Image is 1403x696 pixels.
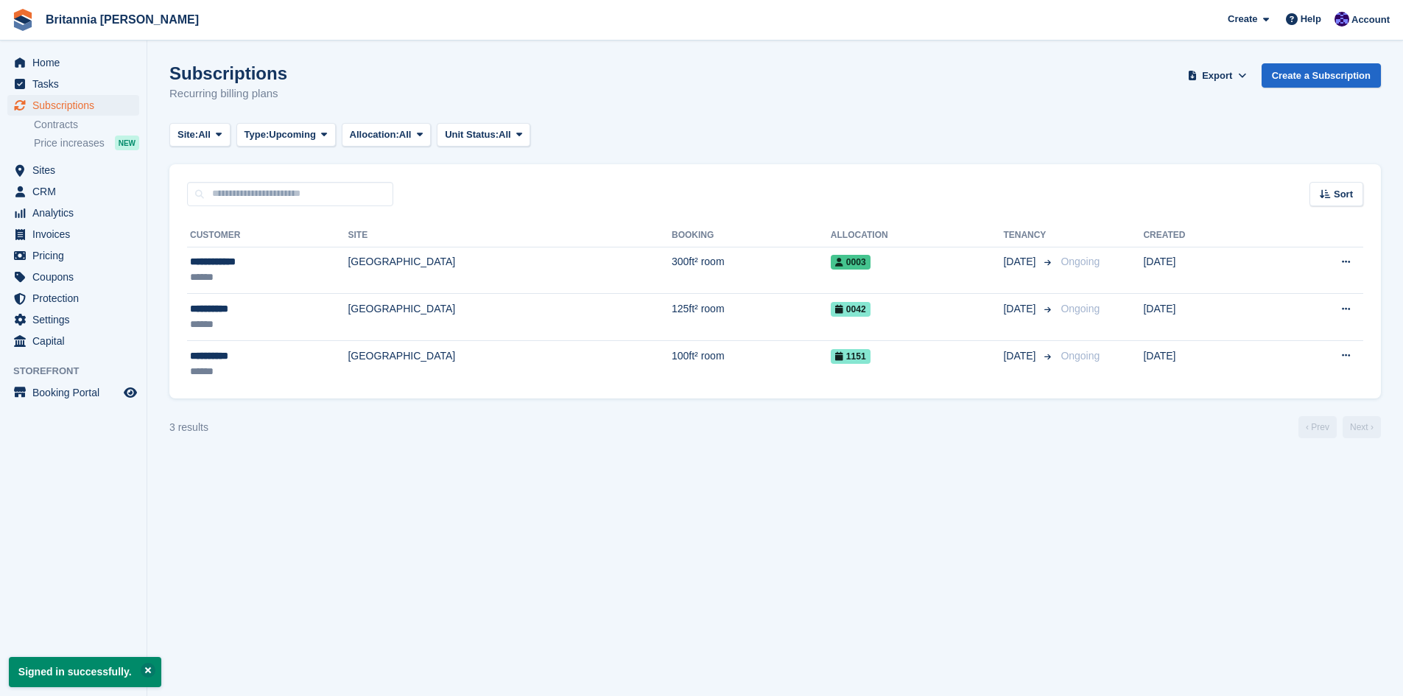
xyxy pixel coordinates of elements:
span: Type: [245,127,270,142]
a: menu [7,267,139,287]
span: [DATE] [1003,254,1038,270]
td: [DATE] [1143,247,1270,294]
span: Export [1202,68,1232,83]
th: Allocation [831,224,1004,247]
span: Tasks [32,74,121,94]
a: Next [1343,416,1381,438]
span: Sites [32,160,121,180]
td: 300ft² room [672,247,831,294]
span: Account [1351,13,1390,27]
span: Unit Status: [445,127,499,142]
span: [DATE] [1003,301,1038,317]
a: menu [7,203,139,223]
span: Analytics [32,203,121,223]
a: menu [7,245,139,266]
span: Create [1228,12,1257,27]
div: 3 results [169,420,208,435]
td: [GEOGRAPHIC_DATA] [348,247,671,294]
span: Pricing [32,245,121,266]
img: stora-icon-8386f47178a22dfd0bd8f6a31ec36ba5ce8667c1dd55bd0f319d3a0aa187defe.svg [12,9,34,31]
span: Protection [32,288,121,309]
span: Storefront [13,364,147,379]
span: Ongoing [1061,303,1100,314]
span: Site: [177,127,198,142]
td: [DATE] [1143,294,1270,341]
span: Help [1301,12,1321,27]
a: Create a Subscription [1262,63,1381,88]
a: Contracts [34,118,139,132]
span: [DATE] [1003,348,1038,364]
th: Site [348,224,671,247]
th: Created [1143,224,1270,247]
a: menu [7,288,139,309]
button: Allocation: All [342,123,432,147]
span: Sort [1334,187,1353,202]
th: Booking [672,224,831,247]
a: menu [7,181,139,202]
button: Export [1185,63,1250,88]
span: Ongoing [1061,256,1100,267]
p: Signed in successfully. [9,657,161,687]
td: [DATE] [1143,340,1270,387]
th: Customer [187,224,348,247]
a: Preview store [122,384,139,401]
img: Tina Tyson [1335,12,1349,27]
span: Price increases [34,136,105,150]
div: NEW [115,136,139,150]
span: Booking Portal [32,382,121,403]
span: All [399,127,412,142]
span: 1151 [831,349,871,364]
td: 125ft² room [672,294,831,341]
span: All [198,127,211,142]
a: menu [7,95,139,116]
td: [GEOGRAPHIC_DATA] [348,294,671,341]
span: 0003 [831,255,871,270]
a: Price increases NEW [34,135,139,151]
span: Home [32,52,121,73]
a: menu [7,52,139,73]
span: Subscriptions [32,95,121,116]
td: 100ft² room [672,340,831,387]
span: All [499,127,511,142]
button: Type: Upcoming [236,123,336,147]
span: Upcoming [269,127,316,142]
a: menu [7,160,139,180]
a: menu [7,331,139,351]
span: Capital [32,331,121,351]
a: Previous [1298,416,1337,438]
a: Britannia [PERSON_NAME] [40,7,205,32]
span: CRM [32,181,121,202]
span: Coupons [32,267,121,287]
span: 0042 [831,302,871,317]
span: Settings [32,309,121,330]
button: Site: All [169,123,231,147]
nav: Page [1295,416,1384,438]
a: menu [7,74,139,94]
span: Invoices [32,224,121,245]
h1: Subscriptions [169,63,287,83]
a: menu [7,224,139,245]
a: menu [7,382,139,403]
th: Tenancy [1003,224,1055,247]
button: Unit Status: All [437,123,530,147]
a: menu [7,309,139,330]
span: Allocation: [350,127,399,142]
p: Recurring billing plans [169,85,287,102]
span: Ongoing [1061,350,1100,362]
td: [GEOGRAPHIC_DATA] [348,340,671,387]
